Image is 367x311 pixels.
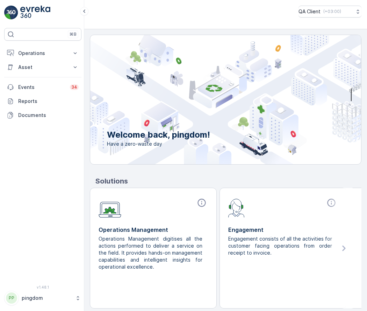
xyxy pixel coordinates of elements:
p: Operations Management [99,226,208,234]
img: logo [4,6,18,20]
img: city illustration [59,35,361,164]
p: 34 [71,84,77,90]
p: Operations Management digitises all the actions performed to deliver a service on the field. It p... [99,235,202,270]
img: logo_light-DOdMpM7g.png [20,6,50,20]
button: QA Client(+03:00) [298,6,361,18]
p: Solutions [95,176,361,186]
p: ⌘B [70,32,77,37]
p: Welcome back, pingdom! [107,129,210,140]
p: Asset [18,64,67,71]
button: PPpingdom [4,291,81,305]
img: module-icon [99,198,121,218]
button: Operations [4,46,81,60]
button: Asset [4,60,81,74]
p: Events [18,84,66,91]
div: PP [6,292,17,304]
p: Operations [18,50,67,57]
p: Engagement consists of all the activities for customer facing operations from order receipt to in... [228,235,332,256]
p: Reports [18,98,79,105]
img: module-icon [228,198,245,217]
p: Documents [18,112,79,119]
span: v 1.48.1 [4,285,81,289]
a: Reports [4,94,81,108]
p: ( +03:00 ) [323,9,341,14]
span: Have a zero-waste day [107,140,210,147]
a: Documents [4,108,81,122]
p: Engagement [228,226,338,234]
p: QA Client [298,8,321,15]
p: pingdom [22,295,72,302]
a: Events34 [4,80,81,94]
